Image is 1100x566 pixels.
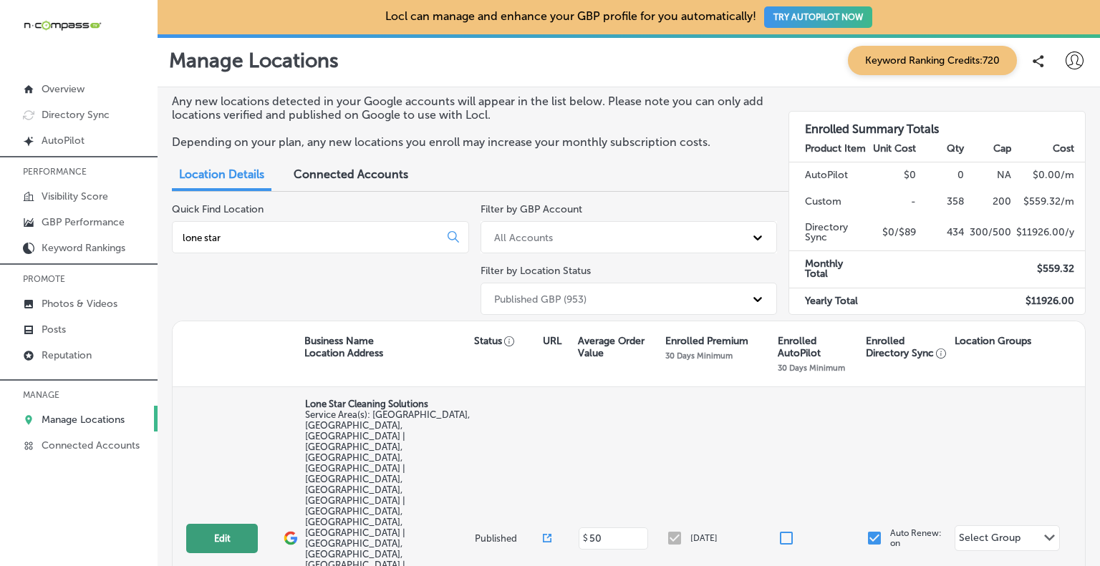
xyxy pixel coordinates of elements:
td: NA [965,162,1013,189]
th: Qty [917,136,965,162]
span: Location Details [179,167,264,181]
p: Directory Sync [42,109,110,121]
p: Status [474,335,542,347]
td: Custom [789,189,869,215]
td: 0 [917,162,965,189]
label: Quick Find Location [172,203,264,215]
p: AutoPilot [42,135,85,147]
td: Directory Sync [789,215,869,251]
p: Location Groups [955,335,1031,347]
td: Monthly Total [789,251,869,288]
p: Reputation [42,349,92,361]
td: $ 559.32 [1012,251,1085,288]
th: Cost [1012,136,1085,162]
td: 434 [917,215,965,251]
p: GBP Performance [42,216,125,228]
p: Keyword Rankings [42,242,125,254]
td: AutoPilot [789,162,869,189]
p: Business Name Location Address [304,335,383,359]
td: $0/$89 [869,215,917,251]
p: Published [475,533,543,544]
p: Enrolled AutoPilot [778,335,859,359]
td: 300/500 [965,215,1013,251]
td: Yearly Total [789,288,869,314]
td: $ 11926.00 /y [1012,215,1085,251]
p: Visibility Score [42,190,108,203]
p: Enrolled Directory Sync [866,335,947,359]
td: $ 0.00 /m [1012,162,1085,189]
td: 358 [917,189,965,215]
p: Overview [42,83,85,95]
div: Select Group [959,532,1021,548]
input: All Locations [181,231,436,244]
p: Average Order Value [578,335,658,359]
p: Manage Locations [169,49,339,72]
p: Any new locations detected in your Google accounts will appear in the list below. Please note you... [172,94,766,122]
button: Edit [186,524,258,553]
p: URL [543,335,561,347]
p: Photos & Videos [42,298,117,310]
strong: Product Item [805,142,866,155]
label: Filter by GBP Account [481,203,582,215]
img: 660ab0bf-5cc7-4cb8-ba1c-48b5ae0f18e60NCTV_CLogo_TV_Black_-500x88.png [23,19,102,32]
td: $ 559.32 /m [1012,189,1085,215]
label: Filter by Location Status [481,265,591,277]
p: $ [583,533,588,543]
h3: Enrolled Summary Totals [789,112,1085,136]
th: Unit Cost [869,136,917,162]
span: Keyword Ranking Credits: 720 [848,46,1017,75]
p: Manage Locations [42,414,125,426]
div: Published GBP (953) [494,293,587,305]
p: Auto Renew: on [890,528,942,548]
td: $ 11926.00 [1012,288,1085,314]
img: logo [284,531,298,545]
button: TRY AUTOPILOT NOW [764,6,872,28]
span: Connected Accounts [294,167,408,181]
p: Lone Star Cleaning Solutions [305,399,471,409]
p: Enrolled Premium [665,335,748,347]
td: - [869,189,917,215]
div: All Accounts [494,231,553,243]
p: 30 Days Minimum [665,351,733,361]
p: Depending on your plan, any new locations you enroll may increase your monthly subscription costs. [172,135,766,149]
p: Connected Accounts [42,439,140,452]
p: Posts [42,323,66,336]
td: $0 [869,162,917,189]
th: Cap [965,136,1013,162]
p: 30 Days Minimum [778,363,845,373]
td: 200 [965,189,1013,215]
p: [DATE] [690,533,718,543]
